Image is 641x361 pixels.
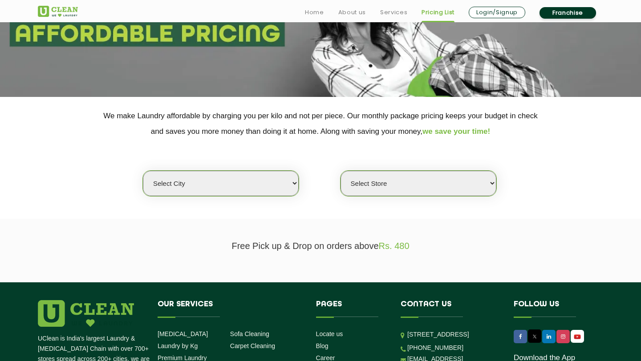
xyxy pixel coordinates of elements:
a: Laundry by Kg [158,342,198,349]
a: Carpet Cleaning [230,342,275,349]
a: Home [305,7,324,18]
a: Login/Signup [469,7,525,18]
a: Pricing List [422,7,454,18]
a: [MEDICAL_DATA] [158,330,208,337]
a: Franchise [540,7,596,19]
p: [STREET_ADDRESS] [407,329,500,340]
a: [PHONE_NUMBER] [407,344,463,351]
a: Services [380,7,407,18]
h4: Pages [316,300,388,317]
span: Rs. 480 [379,241,410,251]
span: we save your time! [422,127,490,136]
p: Free Pick up & Drop on orders above [38,241,603,251]
img: logo.png [38,300,134,327]
h4: Follow us [514,300,592,317]
a: Sofa Cleaning [230,330,269,337]
a: Blog [316,342,329,349]
a: About us [338,7,366,18]
p: We make Laundry affordable by charging you per kilo and not per piece. Our monthly package pricin... [38,108,603,139]
img: UClean Laundry and Dry Cleaning [572,332,583,341]
h4: Contact us [401,300,500,317]
h4: Our Services [158,300,303,317]
a: Locate us [316,330,343,337]
img: UClean Laundry and Dry Cleaning [38,6,78,17]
